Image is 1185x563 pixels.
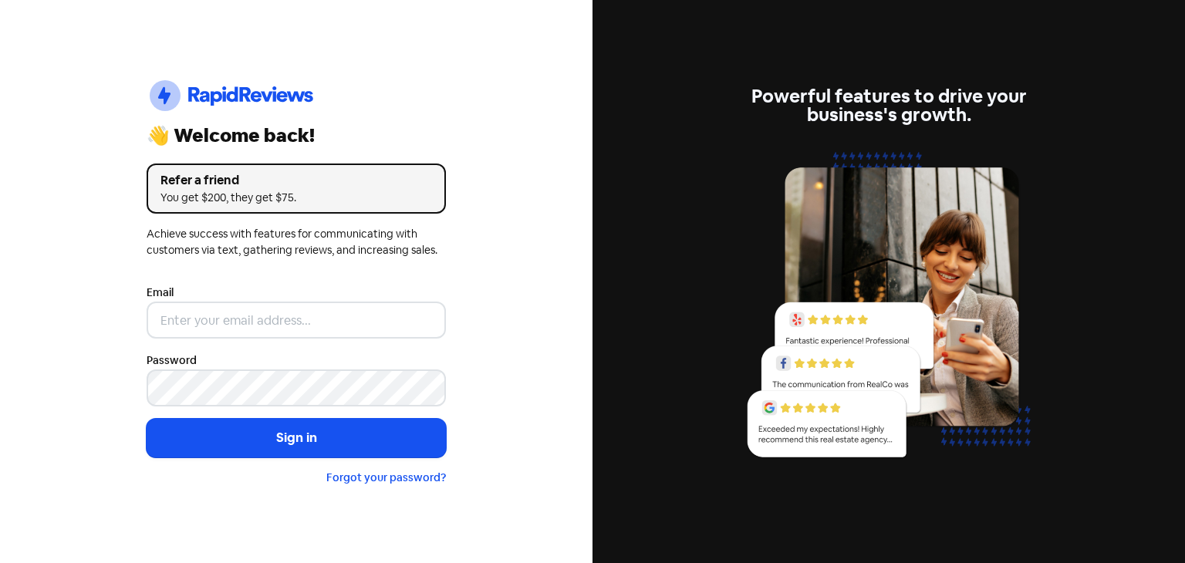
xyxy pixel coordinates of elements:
[147,226,446,258] div: Achieve success with features for communicating with customers via text, gathering reviews, and i...
[160,190,432,206] div: You get $200, they get $75.
[739,143,1038,475] img: reviews
[147,352,197,369] label: Password
[147,419,446,457] button: Sign in
[147,285,174,301] label: Email
[326,470,446,484] a: Forgot your password?
[160,171,432,190] div: Refer a friend
[147,302,446,339] input: Enter your email address...
[147,126,446,145] div: 👋 Welcome back!
[739,87,1038,124] div: Powerful features to drive your business's growth.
